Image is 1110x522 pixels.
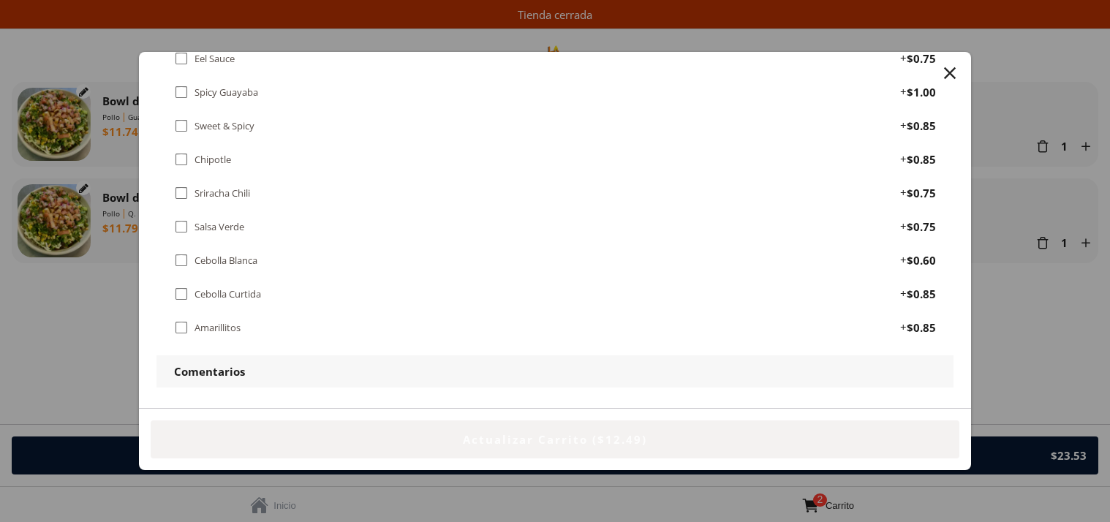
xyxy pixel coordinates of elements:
div: Sweet & Spicy [195,120,254,132]
div: Cebolla Curtida [195,288,261,300]
div: $0.85 [907,320,936,335]
div: $0.85 [907,287,936,301]
div:  [174,319,189,336]
button: Actualizar Carrito ($12.49) [151,420,960,458]
div: $0.75 [907,186,936,200]
div:  [174,286,189,302]
div: Salsa Verde [195,221,244,233]
div: + [900,50,907,65]
div: Chipotle [195,154,231,166]
div:  [174,219,189,235]
div: $0.75 [907,219,936,234]
div: Sriracha Chili [195,187,250,200]
div:  [174,151,189,167]
div: $0.85 [907,152,936,167]
div: Comentarios [174,364,245,379]
div: Amarillitos [195,322,241,334]
div:  [174,118,189,134]
div: + [900,252,907,267]
div:  [174,185,189,201]
div: $0.85 [907,118,936,133]
div: + [900,118,907,132]
div: $0.60 [907,253,936,268]
div: Cebolla Blanca [195,254,257,267]
div: $1.00 [907,85,936,99]
div:  [174,252,189,268]
div: $0.75 [907,51,936,66]
div: Actualizar Carrito ($12.49) [463,432,647,447]
div: + [900,286,907,300]
button:  [940,63,960,83]
div: + [900,185,907,200]
div: + [900,151,907,166]
div:  [174,50,189,67]
div:  [174,84,189,100]
div: Spicy Guayaba [195,86,258,99]
div: + [900,319,907,334]
div: + [900,219,907,233]
div: Eel Sauce [195,53,235,65]
div: + [900,84,907,99]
